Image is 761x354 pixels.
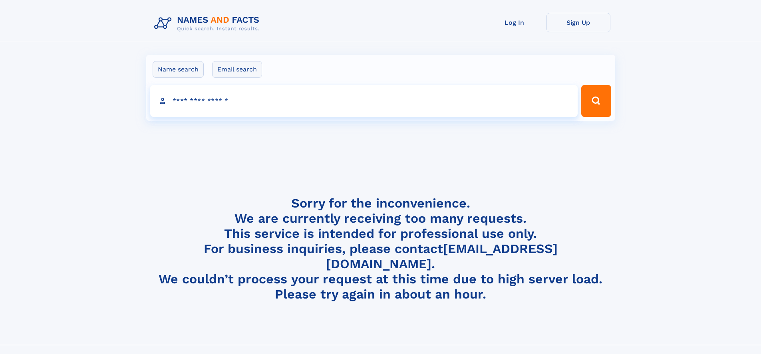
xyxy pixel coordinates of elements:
[581,85,611,117] button: Search Button
[326,241,558,271] a: [EMAIL_ADDRESS][DOMAIN_NAME]
[212,61,262,78] label: Email search
[153,61,204,78] label: Name search
[546,13,610,32] a: Sign Up
[151,196,610,302] h4: Sorry for the inconvenience. We are currently receiving too many requests. This service is intend...
[483,13,546,32] a: Log In
[151,13,266,34] img: Logo Names and Facts
[150,85,578,117] input: search input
